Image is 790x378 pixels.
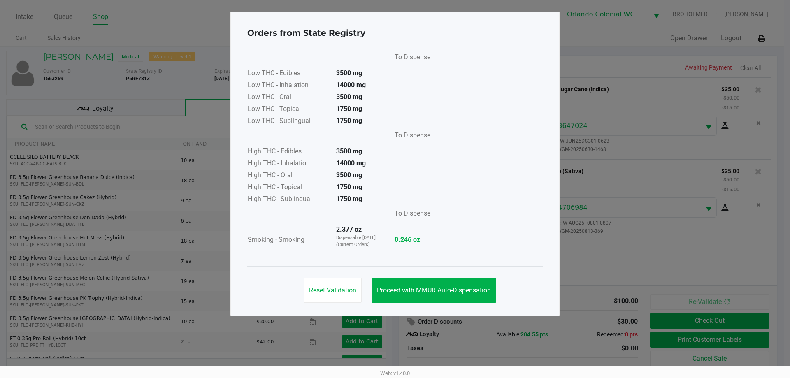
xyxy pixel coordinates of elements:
strong: 3500 mg [336,69,362,77]
strong: 14000 mg [336,159,366,167]
td: Smoking - Smoking [247,224,330,256]
strong: 1750 mg [336,195,362,203]
td: High THC - Edibles [247,146,330,158]
td: High THC - Sublingual [247,194,330,206]
button: Reset Validation [304,278,362,303]
p: Dispensable [DATE] (Current Orders) [336,234,381,248]
strong: 0.246 oz [395,235,430,245]
td: High THC - Inhalation [247,158,330,170]
span: Proceed with MMUR Auto-Dispensation [377,286,491,294]
td: High THC - Oral [247,170,330,182]
td: Low THC - Sublingual [247,116,330,128]
strong: 1750 mg [336,183,362,191]
td: High THC - Topical [247,182,330,194]
td: Low THC - Edibles [247,68,330,80]
td: To Dispense [388,49,431,68]
td: To Dispense [388,128,431,146]
strong: 14000 mg [336,81,366,89]
td: Low THC - Inhalation [247,80,330,92]
strong: 3500 mg [336,171,362,179]
button: Proceed with MMUR Auto-Dispensation [372,278,496,303]
span: Reset Validation [309,286,356,294]
strong: 3500 mg [336,147,362,155]
strong: 3500 mg [336,93,362,101]
td: Low THC - Topical [247,104,330,116]
h4: Orders from State Registry [247,27,365,39]
strong: 1750 mg [336,117,362,125]
strong: 1750 mg [336,105,362,113]
span: Web: v1.40.0 [380,370,410,376]
strong: 2.377 oz [336,225,362,233]
td: Low THC - Oral [247,92,330,104]
td: To Dispense [388,206,431,224]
